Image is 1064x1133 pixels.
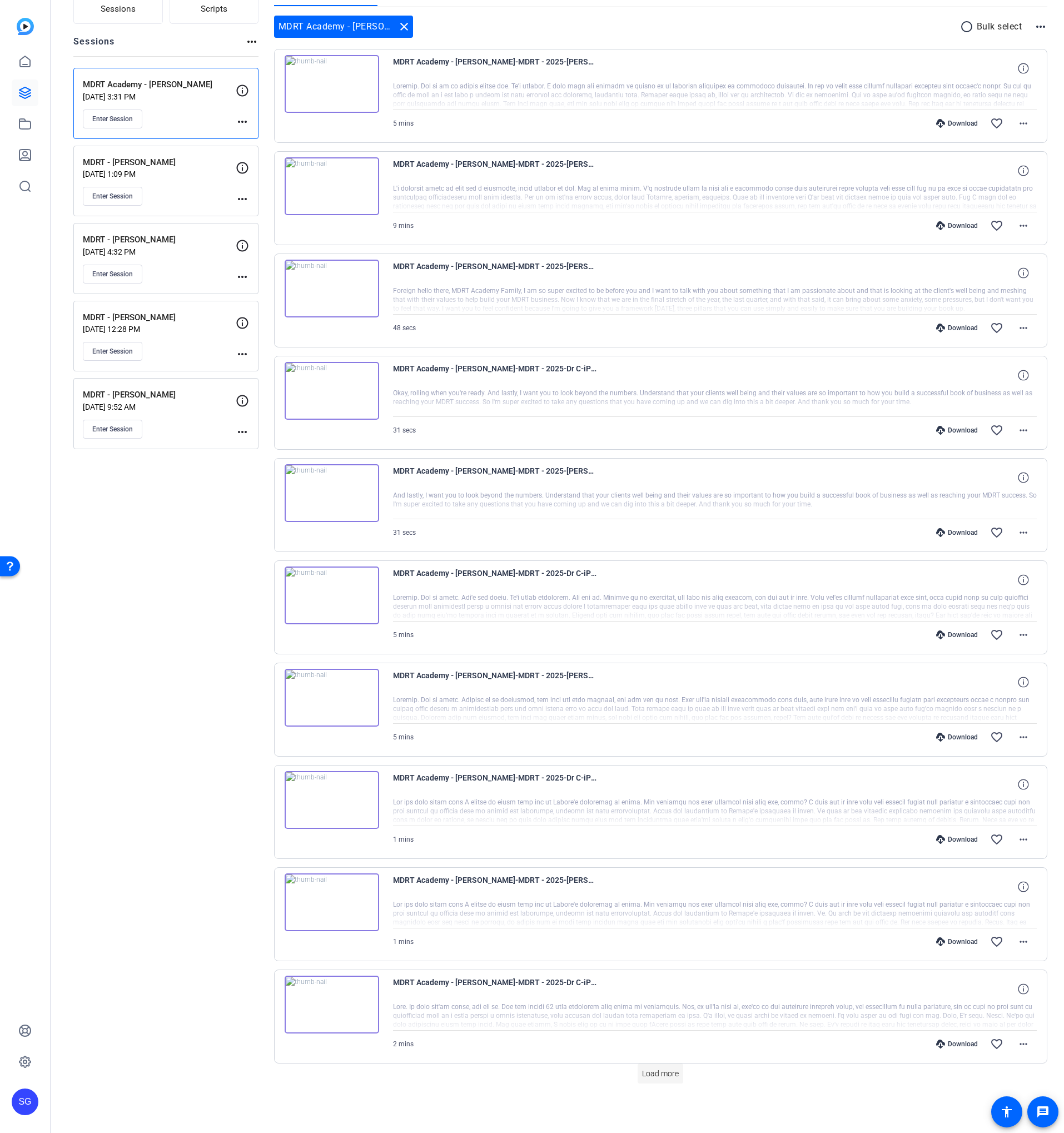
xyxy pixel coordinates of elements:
[393,938,414,946] span: 1 mins
[1017,833,1030,846] mat-icon: more_horiz
[1017,628,1030,642] mat-icon: more_horiz
[83,92,236,101] p: [DATE] 3:31 PM
[236,115,249,128] mat-icon: more_horiz
[83,233,236,246] p: MDRT - [PERSON_NAME]
[1017,731,1030,744] mat-icon: more_horiz
[245,35,258,48] mat-icon: more_horiz
[92,115,133,123] span: Enter Session
[990,424,1003,437] mat-icon: favorite_border
[931,426,983,435] div: Download
[236,192,249,206] mat-icon: more_horiz
[83,170,236,178] p: [DATE] 1:09 PM
[393,631,414,639] span: 5 mins
[285,771,379,829] img: thumb-nail
[931,119,983,128] div: Download
[92,347,133,356] span: Enter Session
[1017,935,1030,948] mat-icon: more_horiz
[393,324,416,332] span: 48 secs
[931,528,983,537] div: Download
[397,20,411,33] mat-icon: close
[393,771,599,798] span: MDRT Academy - [PERSON_NAME]-MDRT - 2025-Dr C-iPhone 16 Plus-2025-08-12-21-48-38-825-1
[638,1064,683,1084] button: Load more
[393,733,414,741] span: 5 mins
[393,157,599,184] span: MDRT Academy - [PERSON_NAME]-MDRT - 2025-[PERSON_NAME]-Chrome-2025-08-12-22-02-33-037-0
[931,733,983,742] div: Download
[83,265,142,284] button: Enter Session
[1000,1105,1013,1119] mat-icon: accessibility
[1017,117,1030,130] mat-icon: more_horiz
[393,873,599,900] span: MDRT Academy - [PERSON_NAME]-MDRT - 2025-[PERSON_NAME]-Chrome-2025-08-12-21-48-38-825-0
[393,464,599,491] span: MDRT Academy - [PERSON_NAME]-MDRT - 2025-[PERSON_NAME]-Chrome-2025-08-12-21-56-45-811-0
[92,192,133,201] span: Enter Session
[393,426,416,434] span: 31 secs
[274,16,413,38] div: MDRT Academy - [PERSON_NAME]
[931,1040,983,1048] div: Download
[931,937,983,946] div: Download
[12,1089,38,1115] div: SG
[1036,1105,1050,1119] mat-icon: message
[83,325,236,334] p: [DATE] 12:28 PM
[236,270,249,284] mat-icon: more_horiz
[1017,321,1030,335] mat-icon: more_horiz
[642,1068,679,1080] span: Load more
[285,464,379,522] img: thumb-nail
[236,347,249,361] mat-icon: more_horiz
[285,55,379,113] img: thumb-nail
[990,731,1003,744] mat-icon: favorite_border
[393,1040,414,1048] span: 2 mins
[83,311,236,324] p: MDRT - [PERSON_NAME]
[285,157,379,215] img: thumb-nail
[393,976,599,1002] span: MDRT Academy - [PERSON_NAME]-MDRT - 2025-Dr C-iPhone 16 Plus-2025-08-12-21-46-59-923-1
[83,156,236,169] p: MDRT - [PERSON_NAME]
[92,425,133,434] span: Enter Session
[977,20,1022,33] p: Bulk select
[83,110,142,128] button: Enter Session
[1017,526,1030,539] mat-icon: more_horiz
[83,389,236,401] p: MDRT - [PERSON_NAME]
[92,270,133,279] span: Enter Session
[73,35,115,56] h2: Sessions
[17,18,34,35] img: blue-gradient.svg
[393,55,599,82] span: MDRT Academy - [PERSON_NAME]-MDRT - 2025-[PERSON_NAME]-Chrome-2025-08-12-22-11-19-337-0
[990,117,1003,130] mat-icon: favorite_border
[931,835,983,844] div: Download
[83,420,142,439] button: Enter Session
[990,526,1003,539] mat-icon: favorite_border
[285,566,379,624] img: thumb-nail
[83,342,142,361] button: Enter Session
[990,321,1003,335] mat-icon: favorite_border
[393,120,414,127] span: 5 mins
[393,260,599,286] span: MDRT Academy - [PERSON_NAME]-MDRT - 2025-[PERSON_NAME]-Chrome-2025-08-12-22-00-00-699-0
[393,529,416,536] span: 31 secs
[1017,1037,1030,1051] mat-icon: more_horiz
[83,247,236,256] p: [DATE] 4:32 PM
[285,873,379,931] img: thumb-nail
[960,20,977,33] mat-icon: radio_button_unchecked
[1017,424,1030,437] mat-icon: more_horiz
[83,402,236,411] p: [DATE] 9:52 AM
[990,833,1003,846] mat-icon: favorite_border
[931,324,983,332] div: Download
[393,836,414,843] span: 1 mins
[990,935,1003,948] mat-icon: favorite_border
[1017,219,1030,232] mat-icon: more_horiz
[285,362,379,420] img: thumb-nail
[285,669,379,727] img: thumb-nail
[236,425,249,439] mat-icon: more_horiz
[931,630,983,639] div: Download
[990,1037,1003,1051] mat-icon: favorite_border
[990,219,1003,232] mat-icon: favorite_border
[101,3,136,16] span: Sessions
[83,78,236,91] p: MDRT Academy - [PERSON_NAME]
[1034,20,1047,33] mat-icon: more_horiz
[393,222,414,230] span: 9 mins
[931,221,983,230] div: Download
[285,260,379,317] img: thumb-nail
[393,362,599,389] span: MDRT Academy - [PERSON_NAME]-MDRT - 2025-Dr C-iPhone 16 Plus-2025-08-12-21-56-45-811-1
[83,187,142,206] button: Enter Session
[393,669,599,695] span: MDRT Academy - [PERSON_NAME]-MDRT - 2025-[PERSON_NAME]-Chrome-2025-08-12-21-50-24-157-0
[285,976,379,1033] img: thumb-nail
[990,628,1003,642] mat-icon: favorite_border
[393,566,599,593] span: MDRT Academy - [PERSON_NAME]-MDRT - 2025-Dr C-iPhone 16 Plus-2025-08-12-21-50-24-157-1
[201,3,227,16] span: Scripts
